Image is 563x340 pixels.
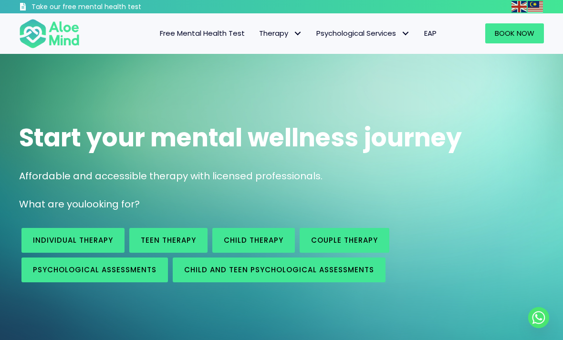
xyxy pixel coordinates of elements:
[21,258,168,282] a: Psychological assessments
[316,28,410,38] span: Psychological Services
[153,23,252,43] a: Free Mental Health Test
[84,197,140,211] span: looking for?
[19,197,84,211] span: What are you
[33,235,113,245] span: Individual therapy
[21,228,125,253] a: Individual therapy
[19,18,80,49] img: Aloe mind Logo
[511,1,527,12] img: en
[485,23,544,43] a: Book Now
[309,23,417,43] a: Psychological ServicesPsychological Services: submenu
[259,28,302,38] span: Therapy
[528,1,544,12] a: Malay
[511,1,528,12] a: English
[224,235,283,245] span: Child Therapy
[19,120,462,155] span: Start your mental wellness journey
[528,1,543,12] img: ms
[528,307,549,328] a: Whatsapp
[417,23,444,43] a: EAP
[184,265,374,275] span: Child and Teen Psychological assessments
[173,258,386,282] a: Child and Teen Psychological assessments
[212,228,295,253] a: Child Therapy
[33,265,156,275] span: Psychological assessments
[31,2,183,12] h3: Take our free mental health test
[291,27,304,41] span: Therapy: submenu
[398,27,412,41] span: Psychological Services: submenu
[160,28,245,38] span: Free Mental Health Test
[19,169,544,183] p: Affordable and accessible therapy with licensed professionals.
[495,28,534,38] span: Book Now
[300,228,389,253] a: Couple therapy
[89,23,444,43] nav: Menu
[424,28,437,38] span: EAP
[19,2,183,13] a: Take our free mental health test
[311,235,378,245] span: Couple therapy
[129,228,208,253] a: Teen Therapy
[252,23,309,43] a: TherapyTherapy: submenu
[141,235,196,245] span: Teen Therapy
